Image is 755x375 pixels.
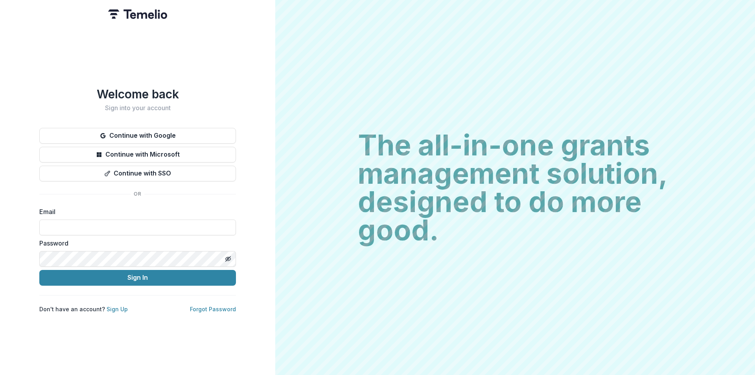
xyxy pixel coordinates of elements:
img: Temelio [108,9,167,19]
h2: Sign into your account [39,104,236,112]
button: Sign In [39,270,236,286]
button: Continue with SSO [39,166,236,181]
a: Forgot Password [190,306,236,312]
p: Don't have an account? [39,305,128,313]
button: Continue with Microsoft [39,147,236,163]
button: Continue with Google [39,128,236,144]
button: Toggle password visibility [222,253,234,265]
label: Email [39,207,231,216]
label: Password [39,238,231,248]
a: Sign Up [107,306,128,312]
h1: Welcome back [39,87,236,101]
